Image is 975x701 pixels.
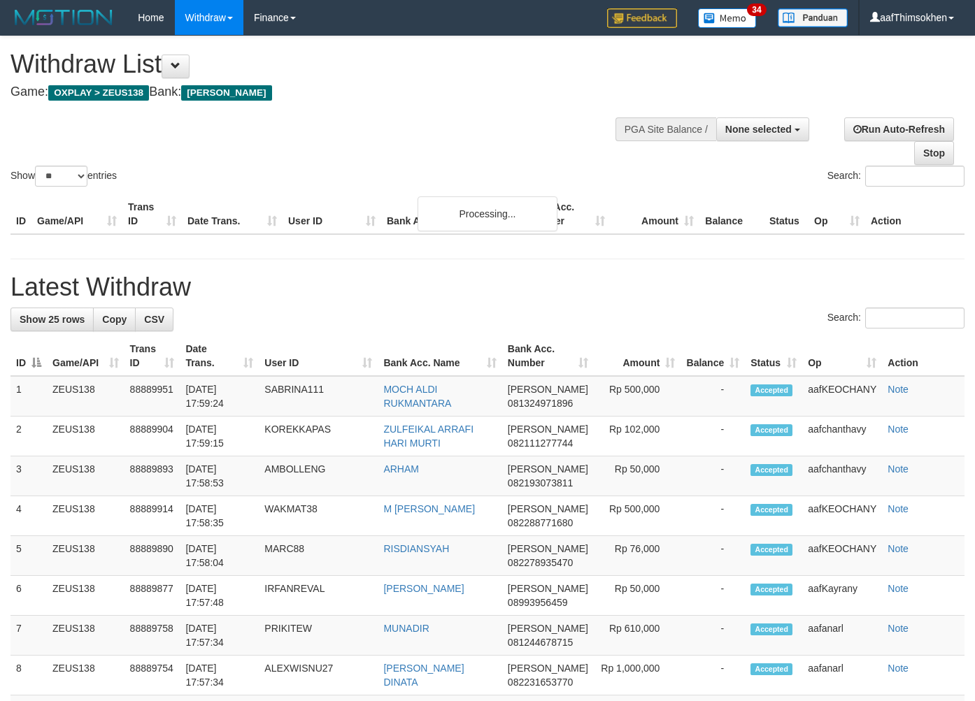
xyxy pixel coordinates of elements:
[594,536,681,576] td: Rp 76,000
[594,616,681,656] td: Rp 610,000
[10,456,47,496] td: 3
[383,583,464,594] a: [PERSON_NAME]
[802,456,882,496] td: aafchanthavy
[180,656,259,695] td: [DATE] 17:57:34
[259,536,378,576] td: MARC88
[508,543,588,554] span: [PERSON_NAME]
[508,517,573,528] span: Copy 082288771680 to clipboard
[10,166,117,187] label: Show entries
[381,194,522,234] th: Bank Acc. Name
[888,424,909,435] a: Note
[750,544,792,556] span: Accepted
[681,536,745,576] td: -
[888,384,909,395] a: Note
[47,336,124,376] th: Game/API: activate to sort column ascending
[750,623,792,635] span: Accepted
[180,536,259,576] td: [DATE] 17:58:04
[135,308,173,331] a: CSV
[508,623,588,634] span: [PERSON_NAME]
[10,496,47,536] td: 4
[888,463,909,475] a: Note
[47,656,124,695] td: ZEUS138
[508,663,588,674] span: [PERSON_NAME]
[383,623,429,634] a: MUNADIR
[594,496,681,536] td: Rp 500,000
[180,576,259,616] td: [DATE] 17:57:48
[594,417,681,456] td: Rp 102,000
[888,543,909,554] a: Note
[888,503,909,514] a: Note
[259,376,378,417] td: SABRINA111
[865,194,965,234] th: Action
[182,194,283,234] th: Date Trans.
[181,85,271,101] span: [PERSON_NAME]
[865,166,965,187] input: Search:
[681,576,745,616] td: -
[750,384,792,396] span: Accepted
[180,417,259,456] td: [DATE] 17:59:15
[259,576,378,616] td: IRFANREVAL
[888,663,909,674] a: Note
[802,336,882,376] th: Op: activate to sort column ascending
[802,536,882,576] td: aafKEOCHANY
[10,308,94,331] a: Show 25 rows
[122,194,182,234] th: Trans ID
[283,194,381,234] th: User ID
[865,308,965,328] input: Search:
[93,308,136,331] a: Copy
[124,656,180,695] td: 88889754
[10,194,31,234] th: ID
[750,464,792,476] span: Accepted
[888,583,909,594] a: Note
[383,503,475,514] a: M [PERSON_NAME]
[10,85,636,99] h4: Game: Bank:
[259,456,378,496] td: AMBOLLENG
[888,623,909,634] a: Note
[10,616,47,656] td: 7
[508,438,573,449] span: Copy 082111277744 to clipboard
[508,463,588,475] span: [PERSON_NAME]
[681,376,745,417] td: -
[594,576,681,616] td: Rp 50,000
[802,576,882,616] td: aafKayrany
[844,117,954,141] a: Run Auto-Refresh
[10,7,117,28] img: MOTION_logo.png
[124,536,180,576] td: 88889890
[745,336,802,376] th: Status: activate to sort column ascending
[594,656,681,695] td: Rp 1,000,000
[47,496,124,536] td: ZEUS138
[383,463,419,475] a: ARHAM
[124,336,180,376] th: Trans ID: activate to sort column ascending
[180,616,259,656] td: [DATE] 17:57:34
[508,557,573,568] span: Copy 082278935470 to clipboard
[594,336,681,376] th: Amount: activate to sort column ascending
[124,456,180,496] td: 88889893
[10,536,47,576] td: 5
[914,141,954,165] a: Stop
[508,424,588,435] span: [PERSON_NAME]
[259,656,378,695] td: ALEXWISNU27
[508,597,568,608] span: Copy 08993956459 to clipboard
[882,336,965,376] th: Action
[10,576,47,616] td: 6
[418,196,557,231] div: Processing...
[383,424,474,449] a: ZULFEIKAL ARRAFI HARI MURTI
[10,336,47,376] th: ID: activate to sort column descending
[383,663,464,688] a: [PERSON_NAME] DINATA
[802,496,882,536] td: aafKEOCHANY
[180,336,259,376] th: Date Trans.: activate to sort column ascending
[10,50,636,78] h1: Withdraw List
[47,456,124,496] td: ZEUS138
[594,376,681,417] td: Rp 500,000
[124,376,180,417] td: 88889951
[508,384,588,395] span: [PERSON_NAME]
[10,417,47,456] td: 2
[699,194,764,234] th: Balance
[802,656,882,695] td: aafanarl
[508,583,588,594] span: [PERSON_NAME]
[124,417,180,456] td: 88889904
[124,496,180,536] td: 88889914
[180,496,259,536] td: [DATE] 17:58:35
[10,656,47,695] td: 8
[681,417,745,456] td: -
